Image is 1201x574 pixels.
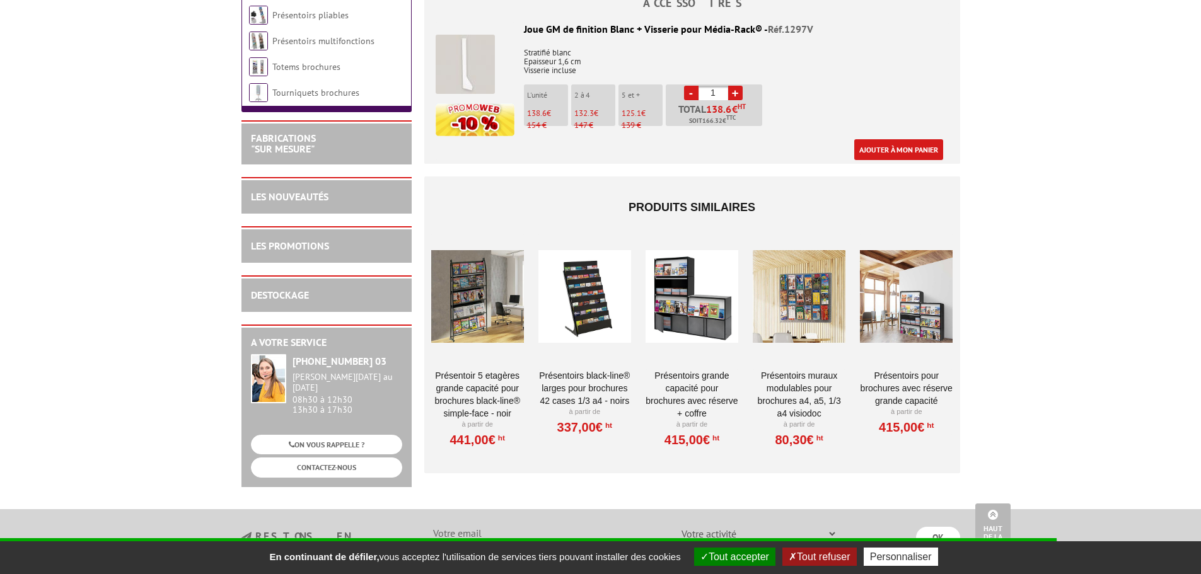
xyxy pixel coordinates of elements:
[860,407,953,417] p: À partir de
[603,421,612,430] sup: HT
[622,121,663,130] p: 139 €
[269,551,379,562] strong: En continuant de défiler,
[622,91,663,100] p: 5 et +
[702,116,722,126] span: 166.32
[669,104,762,126] p: Total
[916,527,960,548] input: OK
[646,420,738,430] p: À partir de
[689,116,736,126] span: Soit €
[574,109,615,118] p: €
[706,104,732,114] span: 138.6
[753,369,845,420] a: Présentoirs muraux modulables pour brochures A4, A5, 1/3 A4 VISIODOC
[436,22,949,37] div: Joue GM de finition Blanc + Visserie pour Média-Rack® -
[251,354,286,403] img: widget-service.jpg
[527,109,568,118] p: €
[249,32,268,50] img: Présentoirs multifonctions
[527,91,568,100] p: L'unité
[814,433,823,442] sup: HT
[527,108,547,118] span: 138.6
[251,435,402,454] a: ON VOUS RAPPELLE ?
[272,9,349,21] a: Présentoirs pliables
[694,548,775,566] button: Tout accepter
[538,407,631,417] p: À partir de
[426,523,653,544] input: Votre email
[622,108,641,118] span: 125.1
[249,6,268,25] img: Présentoirs pliables
[768,23,813,35] span: Réf.1297V
[879,423,934,431] a: 415,00€HT
[272,61,340,72] a: Totems brochures
[728,86,743,100] a: +
[753,420,845,430] p: À partir de
[527,121,568,130] p: 154 €
[293,372,402,415] div: 08h30 à 12h30 13h30 à 17h30
[496,433,505,442] sup: HT
[272,87,359,98] a: Tourniquets brochures
[629,201,755,214] span: Produits similaires
[263,551,687,562] span: vous acceptez l'utilisation de services tiers pouvant installer des cookies
[622,109,663,118] p: €
[860,369,953,407] a: Présentoirs pour Brochures avec réserve Grande capacité
[431,369,524,420] a: Présentoir 5 Etagères grande capacité pour brochures Black-Line® simple-face - Noir
[251,190,328,203] a: LES NOUVEAUTÉS
[272,35,374,47] a: Présentoirs multifonctions
[574,121,615,130] p: 147 €
[684,86,699,100] a: -
[436,103,514,136] img: promotion
[738,102,746,111] sup: HT
[251,239,329,252] a: LES PROMOTIONS
[293,355,386,367] strong: [PHONE_NUMBER] 03
[293,372,402,393] div: [PERSON_NAME][DATE] au [DATE]
[706,104,746,114] span: €
[251,289,309,301] a: DESTOCKAGE
[782,548,856,566] button: Tout refuser
[436,35,495,94] img: Joue GM de finition Blanc + Visserie pour Média-Rack®
[574,108,594,118] span: 132.3
[975,503,1011,555] a: Haut de la page
[436,40,949,75] p: Stratifié blanc Epaisseur 1,6 cm Visserie incluse
[854,139,943,160] a: Ajouter à mon panier
[726,114,736,121] sup: TTC
[249,83,268,102] img: Tourniquets brochures
[241,532,252,542] img: newsletter.jpg
[646,369,738,420] a: Présentoirs grande capacité pour brochures avec réserve + coffre
[241,531,407,553] h3: restons en contact
[249,57,268,76] img: Totems brochures
[557,423,612,431] a: 337,00€HT
[775,436,823,444] a: 80,30€HT
[924,421,934,430] sup: HT
[251,132,316,156] a: FABRICATIONS"Sur Mesure"
[664,436,719,444] a: 415,00€HT
[710,433,719,442] sup: HT
[538,369,631,407] a: Présentoirs Black-Line® larges pour brochures 42 cases 1/3 A4 - Noirs
[251,457,402,477] a: CONTACTEZ-NOUS
[574,91,615,100] p: 2 à 4
[251,337,402,348] h2: A votre service
[431,420,524,430] p: À partir de
[450,436,504,444] a: 441,00€HT
[864,548,938,566] button: Personnaliser (fenêtre modale)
